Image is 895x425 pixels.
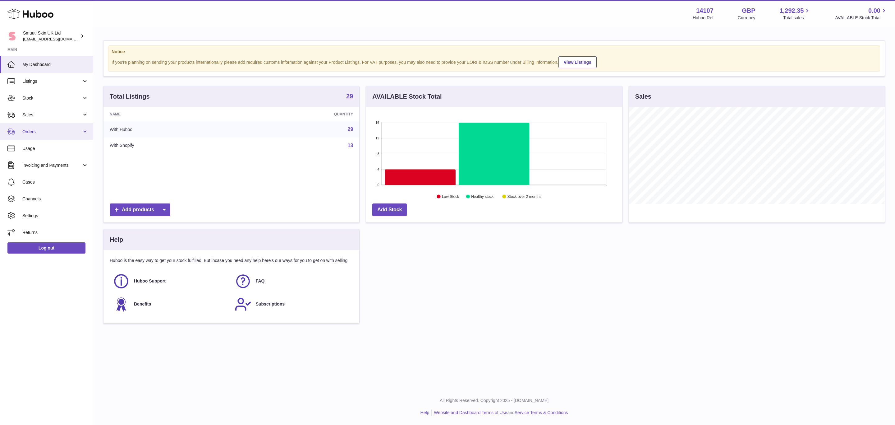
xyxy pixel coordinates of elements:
[22,146,88,152] span: Usage
[376,136,379,140] text: 12
[22,95,82,101] span: Stock
[113,296,228,313] a: Benefits
[378,183,379,187] text: 0
[113,273,228,290] a: Huboo Support
[22,213,88,219] span: Settings
[23,36,91,41] span: [EMAIL_ADDRESS][DOMAIN_NAME]
[738,15,755,21] div: Currency
[22,196,88,202] span: Channels
[434,410,507,415] a: Website and Dashboard Terms of Use
[110,258,353,264] p: Huboo is the easy way to get your stock fulfilled. But incase you need any help here's our ways f...
[256,301,285,307] span: Subscriptions
[110,92,150,101] h3: Total Listings
[378,152,379,156] text: 8
[98,398,890,404] p: All Rights Reserved. Copyright 2025 - [DOMAIN_NAME]
[635,92,651,101] h3: Sales
[22,162,82,168] span: Invoicing and Payments
[780,7,811,21] a: 1,292.35 Total sales
[22,62,88,68] span: My Dashboard
[22,230,88,236] span: Returns
[348,127,353,132] a: 29
[23,30,79,42] div: Smuuti Skin UK Ltd
[868,7,880,15] span: 0.00
[742,7,755,15] strong: GBP
[103,107,241,121] th: Name
[112,49,877,55] strong: Notice
[372,203,407,216] a: Add Stock
[110,203,170,216] a: Add products
[103,121,241,138] td: With Huboo
[346,93,353,99] strong: 29
[693,15,714,21] div: Huboo Ref
[783,15,811,21] span: Total sales
[780,7,804,15] span: 1,292.35
[22,179,88,185] span: Cases
[134,301,151,307] span: Benefits
[507,194,541,199] text: Stock over 2 months
[7,242,85,254] a: Log out
[442,194,459,199] text: Low Stock
[515,410,568,415] a: Service Terms & Conditions
[835,7,888,21] a: 0.00 AVAILABLE Stock Total
[471,194,494,199] text: Healthy stock
[110,236,123,244] h3: Help
[696,7,714,15] strong: 14107
[372,92,442,101] h3: AVAILABLE Stock Total
[256,278,265,284] span: FAQ
[558,56,597,68] a: View Listings
[346,93,353,100] a: 29
[835,15,888,21] span: AVAILABLE Stock Total
[420,410,429,415] a: Help
[376,121,379,124] text: 16
[348,143,353,148] a: 13
[22,129,82,135] span: Orders
[235,273,350,290] a: FAQ
[22,78,82,84] span: Listings
[7,31,17,41] img: internalAdmin-14107@internal.huboo.com
[112,55,877,68] div: If you're planning on sending your products internationally please add required customs informati...
[241,107,359,121] th: Quantity
[134,278,166,284] span: Huboo Support
[22,112,82,118] span: Sales
[432,410,568,416] li: and
[378,167,379,171] text: 4
[235,296,350,313] a: Subscriptions
[103,138,241,154] td: With Shopify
